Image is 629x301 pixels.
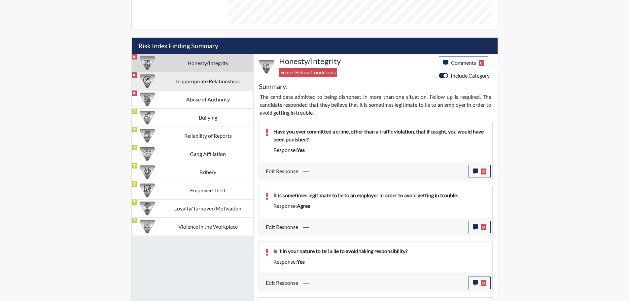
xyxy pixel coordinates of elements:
p: The candidate admitted to being dishonest in more than one situation. Follow up is required. The ... [260,93,491,117]
td: Inappropriate Relationships [163,72,253,90]
span: 0 [479,60,484,66]
td: Loyalty/Turnover/Motivation [163,199,253,217]
div: Response: [268,258,491,266]
label: Edit Response [266,277,298,289]
p: Is it in your nature to tell a lie to avoid taking responsibility? [273,247,486,255]
h4: Honesty/Integrity [279,56,434,66]
button: 0 [469,165,491,177]
td: Gang Affiliation [163,145,253,163]
td: Reliability of Reports [163,127,253,145]
span: yes [297,258,305,265]
td: Abuse of Authority [163,90,253,108]
label: Edit Response [266,221,298,233]
span: 0 [481,280,486,286]
span: Comments [451,59,476,66]
button: Comments0 [439,56,489,69]
h5: Summary: [259,82,288,90]
button: 0 [469,277,491,289]
img: CATEGORY%20ICON-17.40ef8247.png [140,201,155,216]
span: yes [297,147,305,153]
img: CATEGORY%20ICON-02.2c5dd649.png [140,146,155,162]
img: CATEGORY%20ICON-11.a5f294f4.png [259,59,274,74]
img: CATEGORY%20ICON-07.58b65e52.png [140,183,155,198]
img: CATEGORY%20ICON-01.94e51fac.png [140,92,155,107]
div: Update the test taker's response, the change might impact the score [298,277,469,289]
span: 0 [481,169,486,174]
div: Update the test taker's response, the change might impact the score [298,165,469,177]
td: Employee Theft [163,181,253,199]
img: CATEGORY%20ICON-14.139f8ef7.png [140,74,155,89]
td: Honesty/Integrity [163,54,253,72]
td: Bribery [163,163,253,181]
span: 0 [481,224,486,230]
img: CATEGORY%20ICON-04.6d01e8fa.png [140,110,155,125]
div: Response: [268,202,491,210]
label: Edit Response [266,165,298,177]
span: agree [297,203,310,209]
span: Score: Below Conditions [279,68,337,77]
img: CATEGORY%20ICON-11.a5f294f4.png [140,56,155,71]
p: Have you ever committed a crime, other than a traffic violation, that if caught, you would have b... [273,128,486,143]
img: CATEGORY%20ICON-20.4a32fe39.png [140,128,155,143]
img: CATEGORY%20ICON-26.eccbb84f.png [140,219,155,234]
button: 0 [469,221,491,233]
div: Update the test taker's response, the change might impact the score [298,221,469,233]
td: Bullying [163,108,253,127]
img: CATEGORY%20ICON-03.c5611939.png [140,165,155,180]
div: Response: [268,146,491,154]
p: It is sometimes legitimate to lie to an employer in order to avoid getting in trouble. [273,191,486,199]
label: Include Category [451,72,490,80]
td: Violence in the Workplace [163,217,253,236]
h5: Risk Index Finding Summary [132,38,498,54]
